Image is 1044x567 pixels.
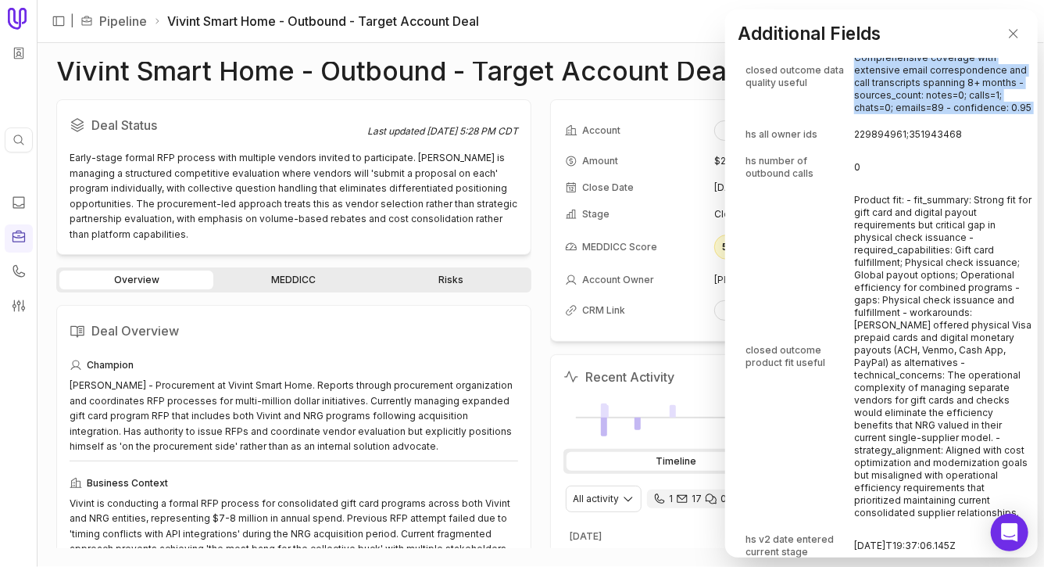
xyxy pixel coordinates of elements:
span: hs v2 date entered current stage [745,533,853,558]
td: 229894961;351943468 [854,122,1031,147]
span: closed outcome data quality useful [745,64,853,89]
td: [DATE]T19:37:06.145Z [854,527,1031,565]
h2: Additional Fields [738,24,881,43]
button: Close [1002,22,1025,45]
td: Data quality: - coverage: Comprehensive coverage with extensive email correspondence and call tra... [854,33,1031,120]
span: hs all owner ids [745,128,817,141]
td: Product fit: - fit_summary: Strong fit for gift card and digital payout requirements but critical... [854,188,1031,526]
span: hs number of outbound calls [745,155,853,180]
td: 0 [854,149,1031,186]
span: closed outcome product fit useful [745,344,853,369]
